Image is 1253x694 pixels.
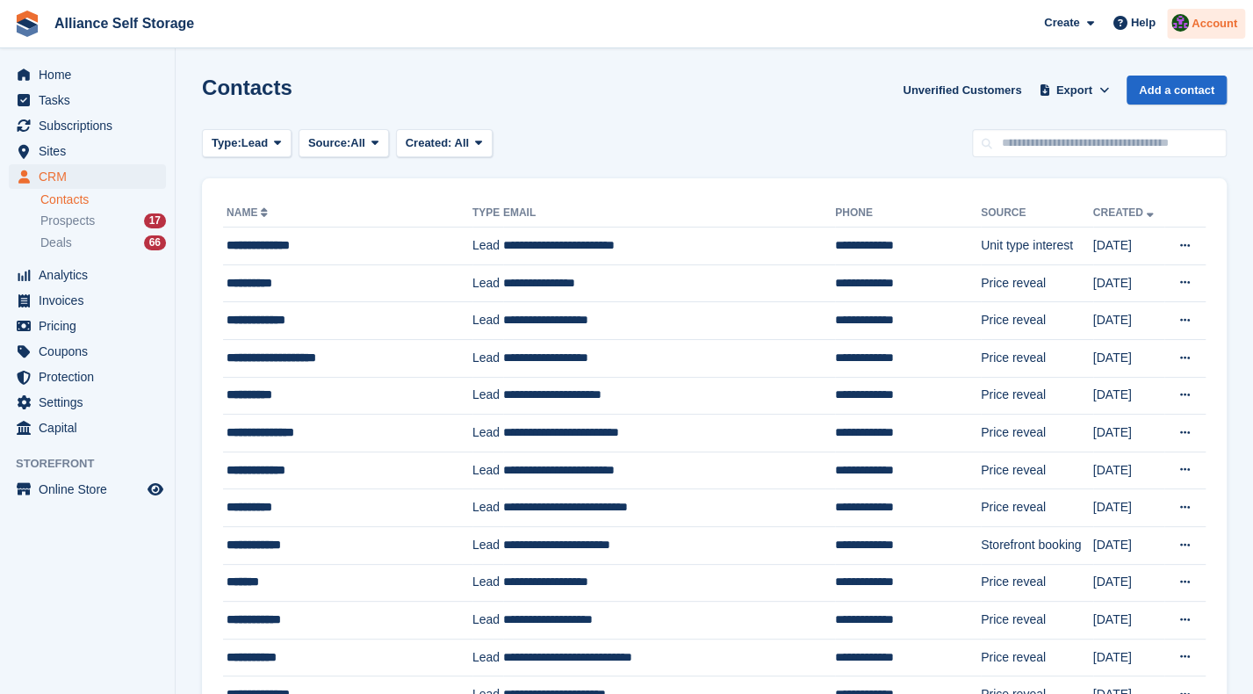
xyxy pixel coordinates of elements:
[39,288,144,313] span: Invoices
[1093,206,1157,219] a: Created
[835,199,981,228] th: Phone
[9,88,166,112] a: menu
[1093,302,1165,340] td: [DATE]
[40,213,95,229] span: Prospects
[39,164,144,189] span: CRM
[39,113,144,138] span: Subscriptions
[39,88,144,112] span: Tasks
[9,314,166,338] a: menu
[1131,14,1156,32] span: Help
[39,62,144,87] span: Home
[39,390,144,415] span: Settings
[1093,228,1165,265] td: [DATE]
[227,206,271,219] a: Name
[16,455,175,473] span: Storefront
[981,302,1093,340] td: Price reveal
[144,235,166,250] div: 66
[472,639,503,676] td: Lead
[299,129,389,158] button: Source: All
[9,339,166,364] a: menu
[39,339,144,364] span: Coupons
[981,489,1093,527] td: Price reveal
[212,134,241,152] span: Type:
[472,199,503,228] th: Type
[39,314,144,338] span: Pricing
[39,263,144,287] span: Analytics
[1093,639,1165,676] td: [DATE]
[472,302,503,340] td: Lead
[1093,452,1165,489] td: [DATE]
[981,526,1093,564] td: Storefront booking
[9,477,166,502] a: menu
[308,134,350,152] span: Source:
[1093,602,1165,640] td: [DATE]
[47,9,201,38] a: Alliance Self Storage
[202,129,292,158] button: Type: Lead
[9,390,166,415] a: menu
[472,452,503,489] td: Lead
[241,134,268,152] span: Lead
[9,416,166,440] a: menu
[981,339,1093,377] td: Price reveal
[39,139,144,163] span: Sites
[1093,339,1165,377] td: [DATE]
[145,479,166,500] a: Preview store
[39,365,144,389] span: Protection
[981,377,1093,415] td: Price reveal
[39,477,144,502] span: Online Store
[14,11,40,37] img: stora-icon-8386f47178a22dfd0bd8f6a31ec36ba5ce8667c1dd55bd0f319d3a0aa187defe.svg
[981,564,1093,602] td: Price reveal
[503,199,835,228] th: Email
[1093,415,1165,452] td: [DATE]
[144,213,166,228] div: 17
[981,415,1093,452] td: Price reveal
[1093,264,1165,302] td: [DATE]
[9,365,166,389] a: menu
[472,264,503,302] td: Lead
[9,164,166,189] a: menu
[9,113,166,138] a: menu
[1035,76,1113,105] button: Export
[9,263,166,287] a: menu
[1093,377,1165,415] td: [DATE]
[350,134,365,152] span: All
[981,452,1093,489] td: Price reveal
[472,526,503,564] td: Lead
[1093,564,1165,602] td: [DATE]
[981,602,1093,640] td: Price reveal
[202,76,292,99] h1: Contacts
[9,62,166,87] a: menu
[40,192,166,208] a: Contacts
[396,129,493,158] button: Created: All
[40,234,166,252] a: Deals 66
[472,377,503,415] td: Lead
[981,199,1093,228] th: Source
[1044,14,1079,32] span: Create
[472,228,503,265] td: Lead
[1093,526,1165,564] td: [DATE]
[981,228,1093,265] td: Unit type interest
[472,415,503,452] td: Lead
[472,602,503,640] td: Lead
[40,235,72,251] span: Deals
[39,416,144,440] span: Capital
[1127,76,1227,105] a: Add a contact
[454,136,469,149] span: All
[981,639,1093,676] td: Price reveal
[472,339,503,377] td: Lead
[1192,15,1237,33] span: Account
[1093,489,1165,527] td: [DATE]
[1056,82,1092,99] span: Export
[1171,14,1189,32] img: Romilly Norton
[9,288,166,313] a: menu
[472,489,503,527] td: Lead
[472,564,503,602] td: Lead
[9,139,166,163] a: menu
[406,136,452,149] span: Created:
[981,264,1093,302] td: Price reveal
[40,212,166,230] a: Prospects 17
[896,76,1028,105] a: Unverified Customers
